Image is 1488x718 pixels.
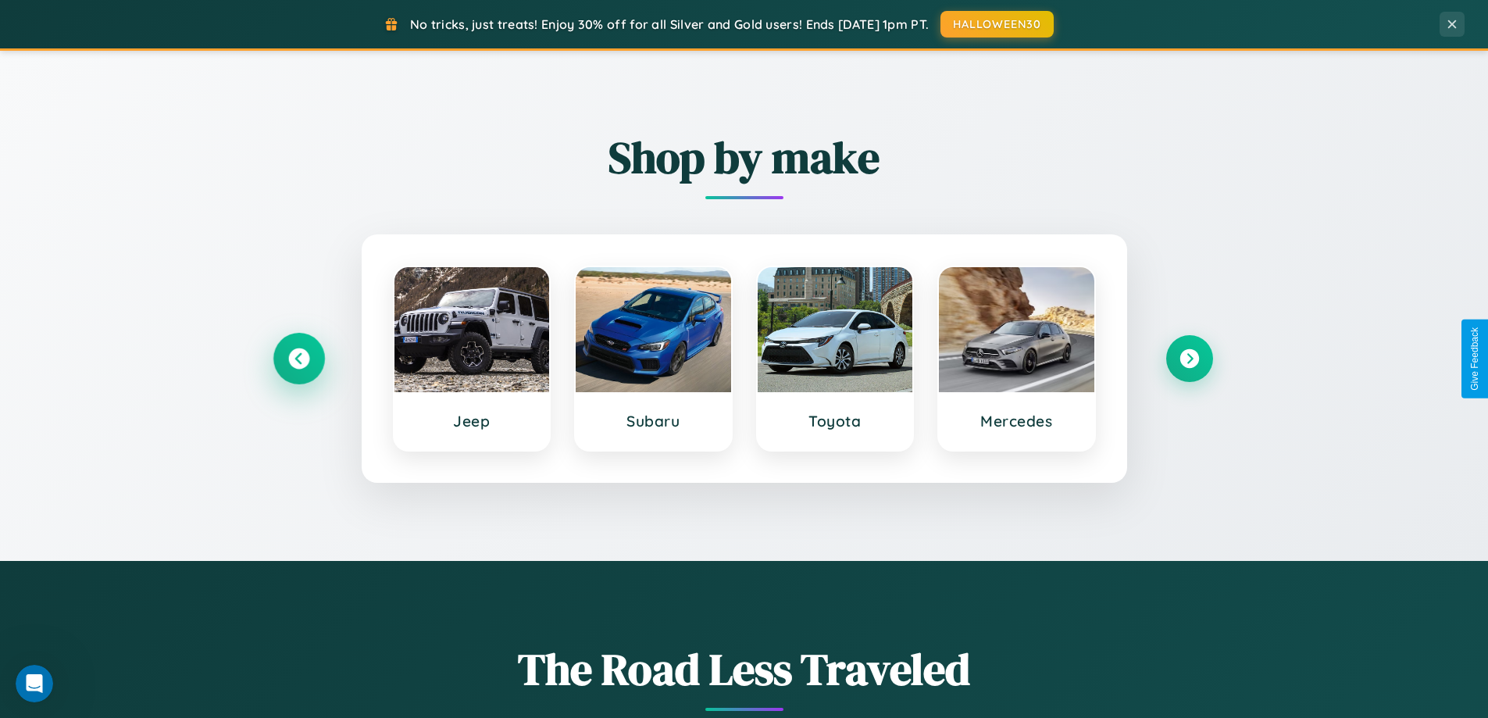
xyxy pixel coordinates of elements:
iframe: Intercom live chat [16,665,53,702]
span: No tricks, just treats! Enjoy 30% off for all Silver and Gold users! Ends [DATE] 1pm PT. [410,16,929,32]
h2: Shop by make [276,127,1213,188]
h3: Jeep [410,412,534,430]
h3: Subaru [591,412,715,430]
h3: Toyota [773,412,897,430]
div: Give Feedback [1469,327,1480,391]
h3: Mercedes [955,412,1079,430]
button: HALLOWEEN30 [940,11,1054,38]
h1: The Road Less Traveled [276,639,1213,699]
